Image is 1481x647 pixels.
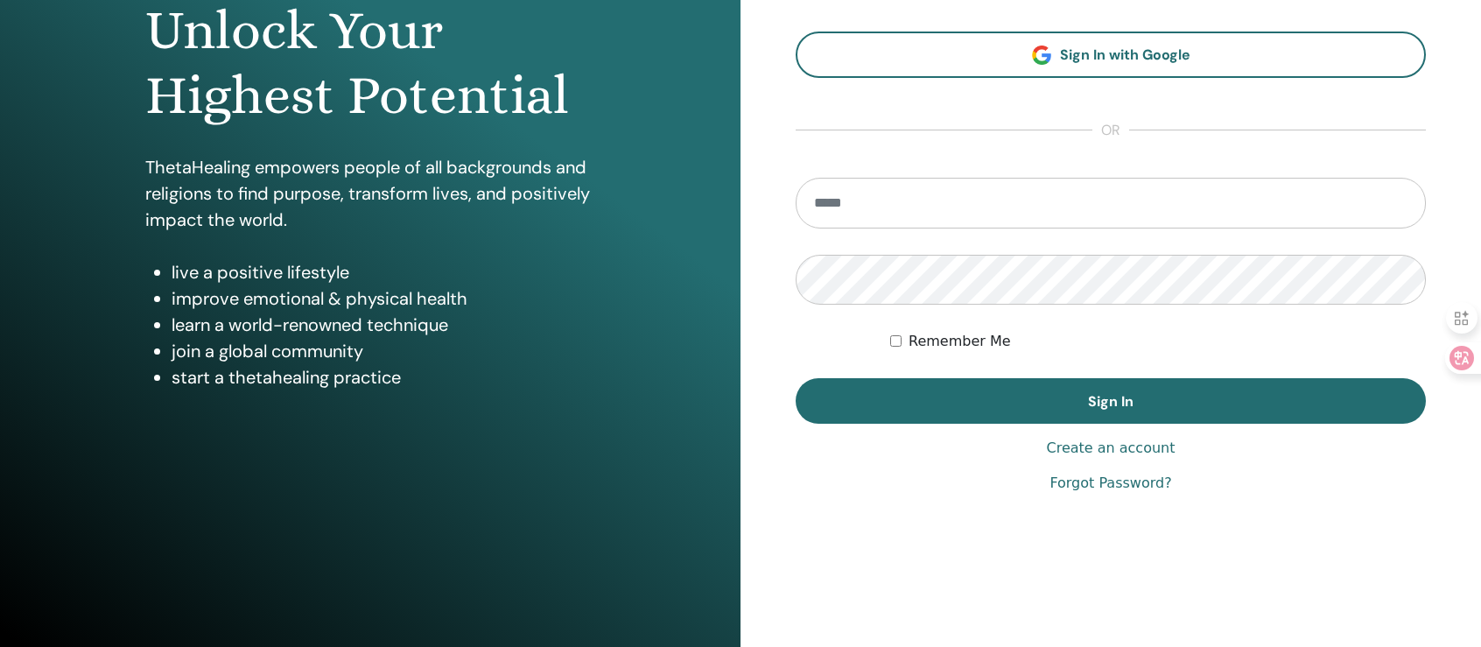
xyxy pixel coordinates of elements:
[1092,120,1129,141] span: or
[172,259,595,285] li: live a positive lifestyle
[796,32,1426,78] a: Sign In with Google
[796,378,1426,424] button: Sign In
[1046,438,1175,459] a: Create an account
[145,154,595,233] p: ThetaHealing empowers people of all backgrounds and religions to find purpose, transform lives, a...
[172,338,595,364] li: join a global community
[1049,473,1171,494] a: Forgot Password?
[1060,46,1190,64] span: Sign In with Google
[172,364,595,390] li: start a thetahealing practice
[1088,392,1134,411] span: Sign In
[172,285,595,312] li: improve emotional & physical health
[909,331,1011,352] label: Remember Me
[890,331,1426,352] div: Keep me authenticated indefinitely or until I manually logout
[172,312,595,338] li: learn a world-renowned technique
